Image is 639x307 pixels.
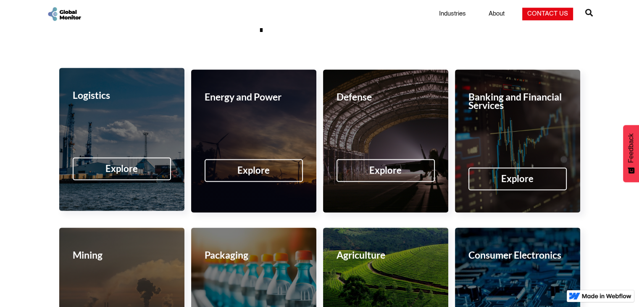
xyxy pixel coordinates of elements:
[205,251,248,259] div: Packaging
[627,133,635,163] span: Feedback
[434,10,471,18] a: Industries
[337,93,372,101] div: Defense
[337,251,385,259] div: Agriculture
[468,251,561,259] div: Consumer Electronics
[522,8,573,20] a: Contact Us
[73,91,110,99] div: Logistics
[59,68,184,211] a: LogisticsExplore
[205,93,281,101] div: Energy and Power
[105,164,138,173] div: Explore
[468,93,567,109] div: Banking and Financial Services
[582,294,631,299] img: Made in Webflow
[501,175,534,183] div: Explore
[585,7,593,19] span: 
[455,69,580,212] a: Banking and Financial ServicesExplore
[323,69,448,212] a: DefenseExplore
[623,125,639,182] button: Feedback - Show survey
[585,5,593,22] a: 
[237,166,270,175] div: Explore
[484,10,510,18] a: About
[369,166,402,175] div: Explore
[191,69,316,212] a: Energy and PowerExplore
[47,6,82,22] a: home
[73,251,103,259] div: Mining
